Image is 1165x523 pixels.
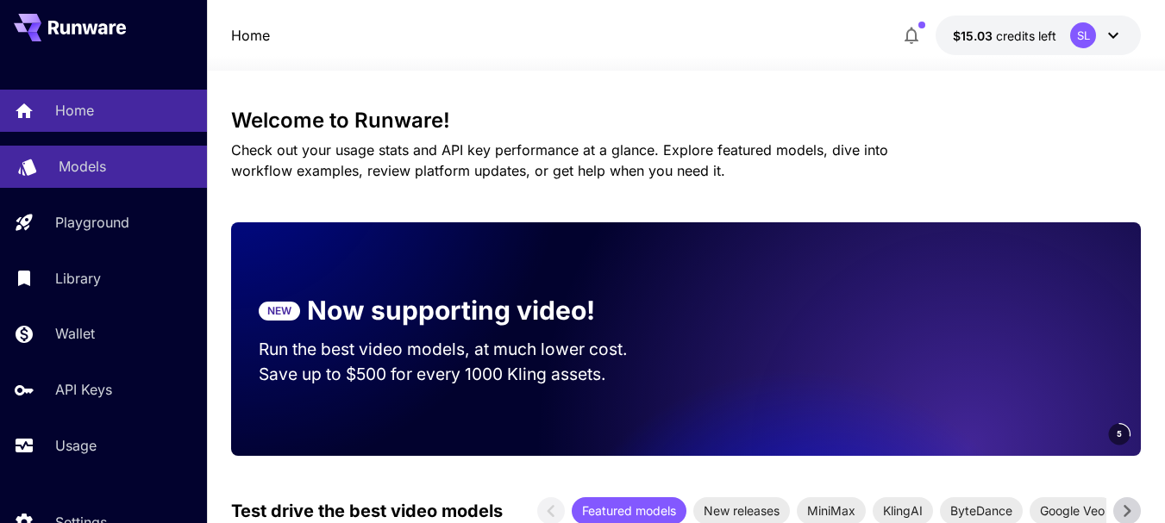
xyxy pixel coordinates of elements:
[307,291,595,330] p: Now supporting video!
[259,362,659,387] p: Save up to $500 for every 1000 Kling assets.
[940,501,1023,520] span: ByteDance
[55,100,94,121] p: Home
[996,28,1056,43] span: credits left
[1070,22,1096,48] div: SL
[693,501,790,520] span: New releases
[55,268,101,289] p: Library
[936,16,1141,55] button: $15.02859SL
[55,435,97,456] p: Usage
[953,28,996,43] span: $15.03
[259,337,659,362] p: Run the best video models, at much lower cost.
[953,27,1056,45] div: $15.02859
[59,156,106,177] p: Models
[231,109,1141,133] h3: Welcome to Runware!
[231,25,270,46] nav: breadcrumb
[55,379,112,400] p: API Keys
[1030,501,1115,520] span: Google Veo
[797,501,866,520] span: MiniMax
[55,323,95,344] p: Wallet
[55,212,129,233] p: Playground
[1117,427,1122,440] span: 5
[231,25,270,46] a: Home
[572,501,686,520] span: Featured models
[873,501,933,520] span: KlingAI
[231,141,888,179] span: Check out your usage stats and API key performance at a glance. Explore featured models, dive int...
